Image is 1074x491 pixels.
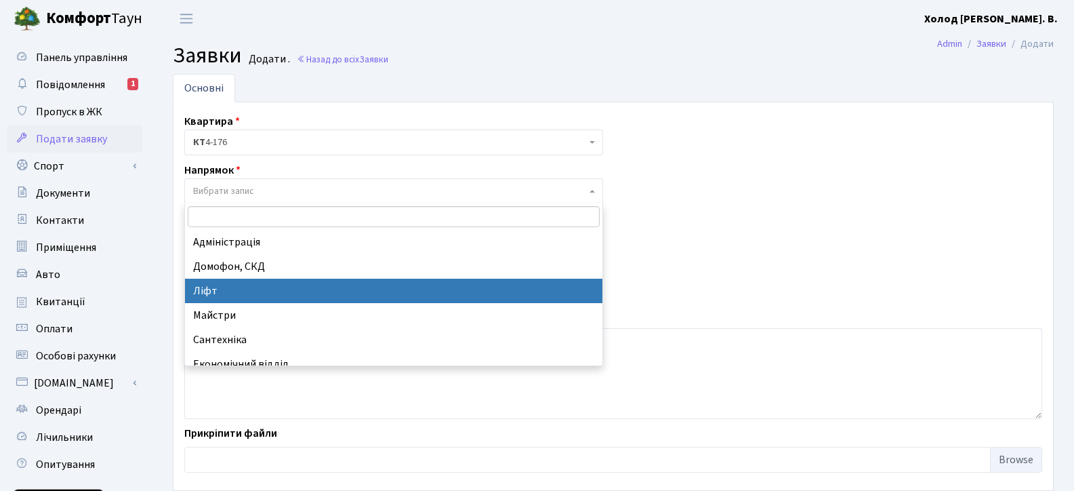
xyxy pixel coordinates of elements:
[7,451,142,478] a: Опитування
[7,424,142,451] a: Лічильники
[36,104,102,119] span: Пропуск в ЖК
[7,153,142,180] a: Спорт
[46,7,111,29] b: Комфорт
[169,7,203,30] button: Переключити навігацію
[297,53,388,66] a: Назад до всіхЗаявки
[36,186,90,201] span: Документи
[36,50,127,65] span: Панель управління
[7,397,142,424] a: Орендарі
[7,180,142,207] a: Документи
[36,77,105,92] span: Повідомлення
[917,30,1074,58] nav: breadcrumb
[36,457,95,472] span: Опитування
[127,78,138,90] div: 1
[184,162,241,178] label: Напрямок
[36,294,85,309] span: Квитанції
[36,430,93,445] span: Лічильники
[46,7,142,31] span: Таун
[359,53,388,66] span: Заявки
[193,184,254,198] span: Вибрати запис
[185,303,602,328] li: Майстри
[36,213,84,228] span: Контакти
[7,207,142,234] a: Контакти
[36,132,107,146] span: Подати заявку
[36,267,60,282] span: Авто
[193,136,205,149] b: КТ
[184,130,603,155] span: <b>КТ</b>&nbsp;&nbsp;&nbsp;&nbsp;4-176
[36,403,81,418] span: Орендарі
[36,321,73,336] span: Оплати
[173,40,242,71] span: Заявки
[14,5,41,33] img: logo.png
[7,288,142,315] a: Квитанції
[193,136,586,149] span: <b>КТ</b>&nbsp;&nbsp;&nbsp;&nbsp;4-176
[185,230,602,254] li: Адміністрація
[185,254,602,279] li: Домофон, СКД
[185,328,602,352] li: Сантехніка
[7,234,142,261] a: Приміщення
[937,37,962,51] a: Admin
[7,370,142,397] a: [DOMAIN_NAME]
[173,74,235,102] a: Основні
[184,113,240,130] label: Квартира
[36,240,96,255] span: Приміщення
[7,315,142,342] a: Оплати
[7,44,142,71] a: Панель управління
[185,352,602,376] li: Економічний відділ
[184,425,277,441] label: Прикріпити файли
[976,37,1006,51] a: Заявки
[924,11,1058,27] a: Холод [PERSON_NAME]. В.
[1006,37,1054,52] li: Додати
[185,279,602,303] li: Ліфт
[7,342,142,370] a: Особові рахунки
[7,125,142,153] a: Подати заявку
[7,98,142,125] a: Пропуск в ЖК
[924,12,1058,26] b: Холод [PERSON_NAME]. В.
[36,349,116,364] span: Особові рахунки
[7,71,142,98] a: Повідомлення1
[7,261,142,288] a: Авто
[246,53,290,66] small: Додати .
